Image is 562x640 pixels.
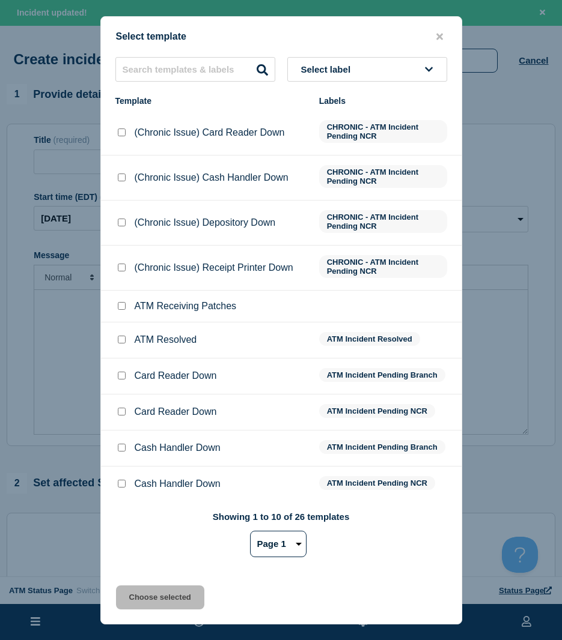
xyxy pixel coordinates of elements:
p: (Chronic Issue) Cash Handler Down [135,172,289,183]
p: Showing 1 to 10 of 26 templates [213,512,350,522]
div: Template [115,96,307,106]
span: ATM Incident Resolved [319,332,420,346]
span: ATM Incident Pending Branch [319,368,445,382]
span: ATM Incident Pending Branch [319,440,445,454]
p: ATM Resolved [135,334,197,345]
input: Card Reader Down checkbox [118,408,126,415]
button: close button [433,31,447,43]
div: Select template [101,31,462,43]
span: CHRONIC - ATM Incident Pending NCR [319,165,447,188]
span: CHRONIC - ATM Incident Pending NCR [319,255,447,278]
button: Choose selected [116,585,204,609]
p: Card Reader Down [135,370,217,381]
input: Cash Handler Down checkbox [118,444,126,451]
input: Cash Handler Down checkbox [118,480,126,488]
input: (Chronic Issue) Card Reader Down checkbox [118,128,126,136]
input: ATM Receiving Patches checkbox [118,302,126,310]
div: Labels [319,96,447,106]
p: Card Reader Down [135,406,217,417]
span: Select label [301,64,356,74]
span: CHRONIC - ATM Incident Pending NCR [319,120,447,143]
span: ATM Incident Pending NCR [319,476,435,490]
button: Select label [287,57,447,82]
span: ATM Incident Pending NCR [319,404,435,418]
p: Cash Handler Down [135,478,221,489]
p: (Chronic Issue) Depository Down [135,217,276,228]
p: ATM Receiving Patches [135,301,237,312]
input: (Chronic Issue) Receipt Printer Down checkbox [118,264,126,271]
p: (Chronic Issue) Card Reader Down [135,127,285,138]
input: (Chronic Issue) Depository Down checkbox [118,219,126,226]
input: ATM Resolved checkbox [118,336,126,343]
p: (Chronic Issue) Receipt Printer Down [135,262,293,273]
input: (Chronic Issue) Cash Handler Down checkbox [118,174,126,181]
input: Card Reader Down checkbox [118,372,126,379]
input: Search templates & labels [115,57,275,82]
span: CHRONIC - ATM Incident Pending NCR [319,210,447,233]
p: Cash Handler Down [135,442,221,453]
